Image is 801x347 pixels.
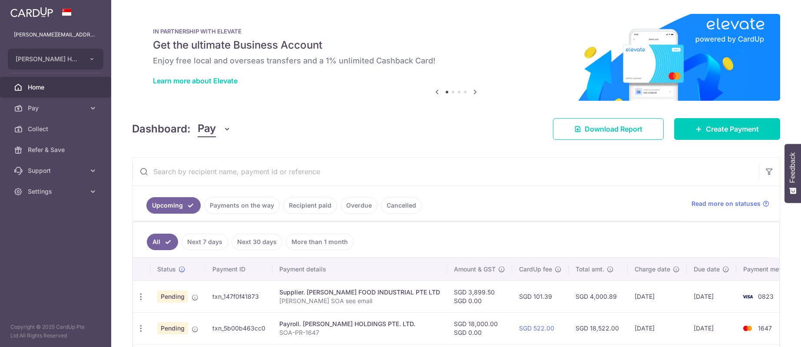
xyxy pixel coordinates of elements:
[674,118,780,140] a: Create Payment
[205,312,272,344] td: txn_5b00b463cc0
[205,258,272,281] th: Payment ID
[706,124,759,134] span: Create Payment
[635,265,670,274] span: Charge date
[28,187,85,196] span: Settings
[692,199,761,208] span: Read more on statuses
[447,281,512,312] td: SGD 3,899.50 SGD 0.00
[132,14,780,101] img: Renovation banner
[628,312,687,344] td: [DATE]
[279,328,440,337] p: SOA-PR-1647
[16,55,80,63] span: [PERSON_NAME] HOLDINGS PTE. LTD.
[157,291,188,303] span: Pending
[553,118,664,140] a: Download Report
[279,320,440,328] div: Payroll. [PERSON_NAME] HOLDINGS PTE. LTD.
[157,265,176,274] span: Status
[286,234,354,250] a: More than 1 month
[146,197,201,214] a: Upcoming
[28,104,85,112] span: Pay
[576,265,604,274] span: Total amt.
[687,281,736,312] td: [DATE]
[569,312,628,344] td: SGD 18,522.00
[784,144,801,203] button: Feedback - Show survey
[789,152,797,183] span: Feedback
[28,145,85,154] span: Refer & Save
[198,121,231,137] button: Pay
[628,281,687,312] td: [DATE]
[204,197,280,214] a: Payments on the way
[512,281,569,312] td: SGD 101.39
[341,197,377,214] a: Overdue
[585,124,642,134] span: Download Report
[519,265,552,274] span: CardUp fee
[739,291,756,302] img: Bank Card
[153,76,238,85] a: Learn more about Elevate
[198,121,216,137] span: Pay
[569,281,628,312] td: SGD 4,000.89
[232,234,282,250] a: Next 30 days
[182,234,228,250] a: Next 7 days
[694,265,720,274] span: Due date
[14,30,97,39] p: [PERSON_NAME][EMAIL_ADDRESS][DOMAIN_NAME]
[205,281,272,312] td: txn_147f0f41873
[8,49,103,69] button: [PERSON_NAME] HOLDINGS PTE. LTD.
[758,293,774,300] span: 0823
[692,199,769,208] a: Read more on statuses
[447,312,512,344] td: SGD 18,000.00 SGD 0.00
[381,197,422,214] a: Cancelled
[132,158,759,185] input: Search by recipient name, payment id or reference
[283,197,337,214] a: Recipient paid
[454,265,496,274] span: Amount & GST
[153,56,759,66] h6: Enjoy free local and overseas transfers and a 1% unlimited Cashback Card!
[147,234,178,250] a: All
[157,322,188,334] span: Pending
[739,323,756,334] img: Bank Card
[28,166,85,175] span: Support
[132,121,191,137] h4: Dashboard:
[279,297,440,305] p: [PERSON_NAME] SOA see email
[519,324,554,332] a: SGD 522.00
[687,312,736,344] td: [DATE]
[28,83,85,92] span: Home
[28,125,85,133] span: Collect
[10,7,53,17] img: CardUp
[272,258,447,281] th: Payment details
[153,38,759,52] h5: Get the ultimate Business Account
[153,28,759,35] p: IN PARTNERSHIP WITH ELEVATE
[279,288,440,297] div: Supplier. [PERSON_NAME] FOOD INDUSTRIAL PTE LTD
